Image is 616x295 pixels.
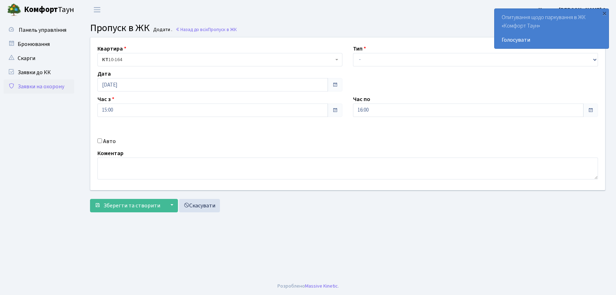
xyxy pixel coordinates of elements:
[24,4,74,16] span: Таун
[97,149,124,158] label: Коментар
[208,26,237,33] span: Пропуск в ЖК
[88,4,106,16] button: Переключити навігацію
[152,27,172,33] small: Додати .
[97,53,342,66] span: <b>КТ</b>&nbsp;&nbsp;&nbsp;&nbsp;10-164
[4,65,74,79] a: Заявки до КК
[97,70,111,78] label: Дата
[24,4,58,15] b: Комфорт
[353,45,366,53] label: Тип
[97,45,126,53] label: Квартира
[103,137,116,146] label: Авто
[538,6,608,14] a: Цитрус [PERSON_NAME] А.
[102,56,334,63] span: <b>КТ</b>&nbsp;&nbsp;&nbsp;&nbsp;10-164
[502,36,602,44] a: Голосувати
[4,79,74,94] a: Заявки на охорону
[19,26,66,34] span: Панель управління
[90,21,150,35] span: Пропуск в ЖК
[4,51,74,65] a: Скарги
[495,9,609,48] div: Опитування щодо паркування в ЖК «Комфорт Таун»
[353,95,370,104] label: Час по
[103,202,160,210] span: Зберегти та створити
[277,282,339,290] div: Розроблено .
[4,23,74,37] a: Панель управління
[97,95,114,104] label: Час з
[175,26,237,33] a: Назад до всіхПропуск в ЖК
[102,56,108,63] b: КТ
[7,3,21,17] img: logo.png
[4,37,74,51] a: Бронювання
[601,10,608,17] div: ×
[90,199,165,212] button: Зберегти та створити
[179,199,220,212] a: Скасувати
[305,282,338,290] a: Massive Kinetic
